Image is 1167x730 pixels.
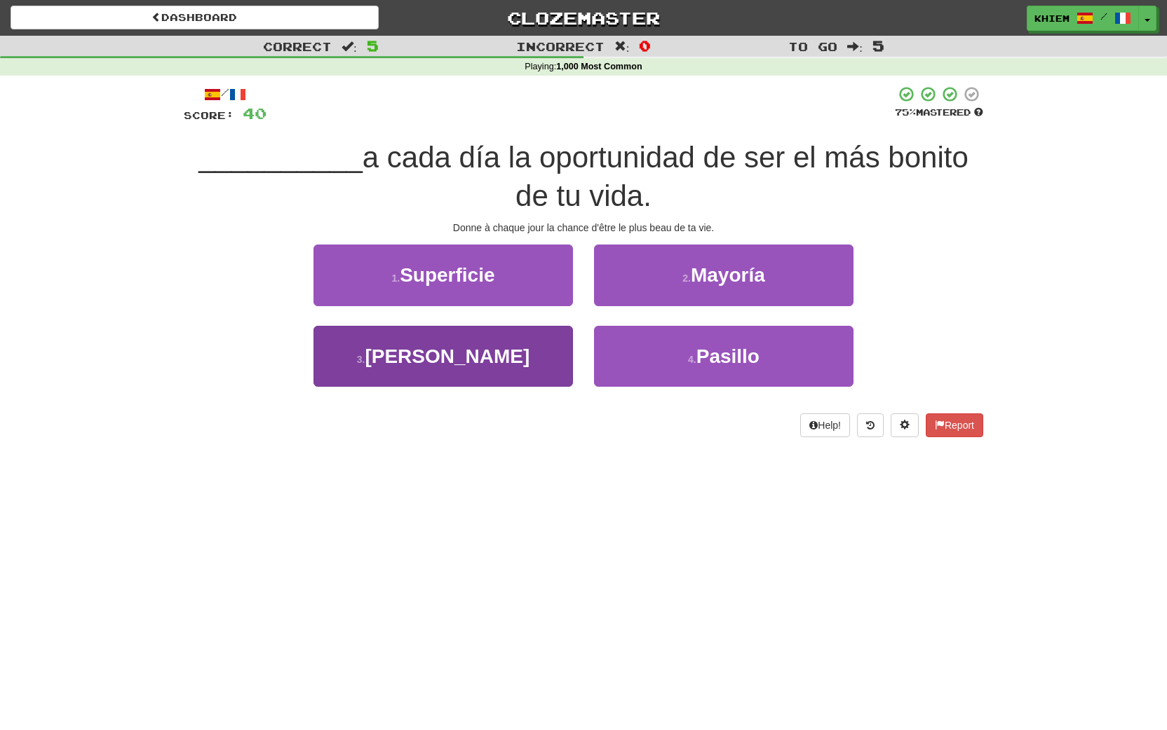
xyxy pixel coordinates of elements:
[184,109,234,121] span: Score:
[313,326,573,387] button: 3.[PERSON_NAME]
[682,273,691,284] small: 2 .
[688,354,696,365] small: 4 .
[691,264,765,286] span: Mayoría
[926,413,983,437] button: Report
[788,39,837,53] span: To go
[400,264,494,286] span: Superficie
[847,41,863,53] span: :
[895,106,983,119] div: Mastered
[696,345,760,367] span: Pasillo
[198,141,363,174] span: __________
[263,39,332,53] span: Correct
[243,104,267,122] span: 40
[357,354,365,365] small: 3 .
[313,245,573,305] button: 1.Superficie
[556,62,642,71] strong: 1,000 Most Common
[594,326,854,387] button: 4.Pasillo
[639,37,651,54] span: 0
[800,413,850,437] button: Help!
[857,413,884,437] button: Round history (alt+y)
[184,85,267,103] div: /
[400,6,768,30] a: Clozemaster
[365,345,529,367] span: [PERSON_NAME]
[516,39,605,53] span: Incorrect
[391,273,400,284] small: 1 .
[367,37,379,54] span: 5
[342,41,357,53] span: :
[11,6,379,29] a: Dashboard
[872,37,884,54] span: 5
[614,41,630,53] span: :
[1034,12,1070,25] span: Khiem
[184,221,983,235] div: Donne à chaque jour la chance d'être le plus beau de ta vie.
[363,141,969,212] span: a cada día la oportunidad de ser el más bonito de tu vida.
[1100,11,1107,21] span: /
[594,245,854,305] button: 2.Mayoría
[1027,6,1139,31] a: Khiem /
[895,106,916,118] span: 75 %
